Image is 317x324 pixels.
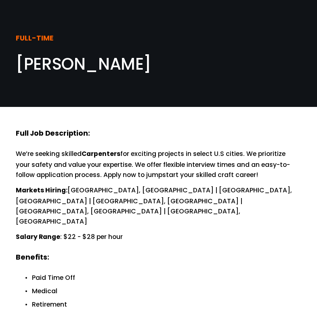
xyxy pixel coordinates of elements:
[32,286,301,296] p: Medical
[16,149,301,180] p: We’re seeking skilled for exciting projects in select U.S cities. We prioritize your safety and v...
[16,53,151,75] span: [PERSON_NAME]
[16,185,301,227] p: [GEOGRAPHIC_DATA], [GEOGRAPHIC_DATA] | [GEOGRAPHIC_DATA], [GEOGRAPHIC_DATA] | [GEOGRAPHIC_DATA], ...
[32,273,301,283] p: Paid Time Off
[16,232,60,243] strong: Salary Range
[16,232,301,243] p: : $22 - $28 per hour
[16,128,90,140] strong: Full Job Description:
[82,149,120,160] strong: Carpenters
[16,252,49,264] strong: Benefits:
[16,32,53,45] strong: FULL-TIME
[16,185,67,196] strong: Markets Hiring:
[32,299,301,309] p: Retirement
